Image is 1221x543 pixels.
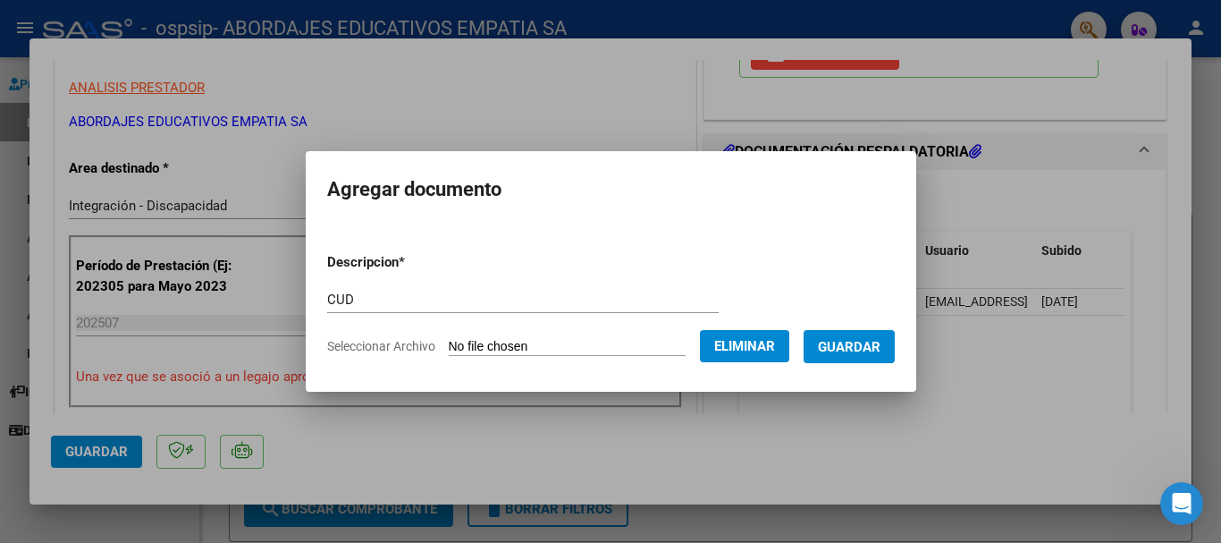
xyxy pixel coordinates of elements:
span: Eliminar [714,338,775,354]
iframe: Intercom live chat [1160,482,1203,525]
h2: Agregar documento [327,173,895,207]
button: Eliminar [700,330,789,362]
span: Seleccionar Archivo [327,339,435,353]
p: Descripcion [327,252,498,273]
span: Guardar [818,339,880,355]
button: Guardar [804,330,895,363]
